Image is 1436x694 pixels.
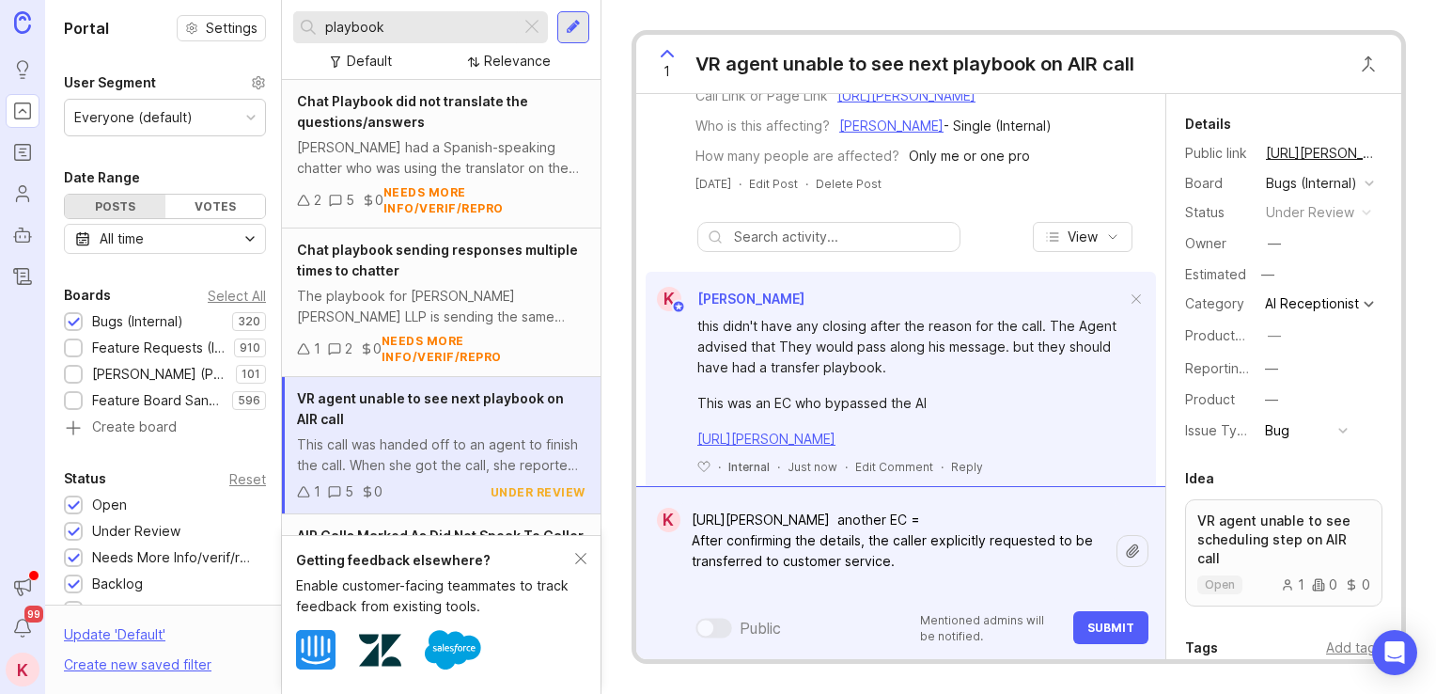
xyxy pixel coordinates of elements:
div: Internal [728,459,770,475]
div: 0 [375,190,383,211]
div: AI Receptionist [1265,297,1359,310]
div: Bugs (Internal) [92,311,183,332]
a: [URL][PERSON_NAME] [837,87,976,103]
div: Reply [951,459,983,475]
div: 0 [373,339,382,359]
label: Reporting Team [1185,360,1286,376]
div: Add tags [1326,638,1382,658]
div: under review [1266,202,1354,223]
label: Issue Type [1185,422,1254,438]
a: Chat playbook sending responses multiple times to chatterThe playbook for [PERSON_NAME] [PERSON_N... [282,229,601,377]
a: Portal [6,94,39,128]
div: · [805,176,808,192]
textarea: [URL][PERSON_NAME] another EC = After confirming the details, the caller explicitly requested to ... [680,502,1116,600]
div: under review [491,484,585,500]
div: Public link [1185,143,1251,164]
input: Search activity... [734,227,950,247]
div: 0 [1312,578,1337,591]
span: [DATE] [695,176,731,192]
div: needs more info/verif/repro [383,184,585,216]
span: Chat playbook sending responses multiple times to chatter [297,242,578,278]
button: Close button [1350,45,1387,83]
div: [PERSON_NAME] (Public) [92,364,226,385]
div: Open Intercom Messenger [1372,630,1417,675]
label: ProductboardID [1185,327,1285,343]
span: [PERSON_NAME] [697,291,804,307]
span: View [1068,228,1098,246]
div: Tags [1185,637,1218,659]
p: Mentioned admins will be notified. [920,612,1062,644]
div: K [657,508,680,532]
div: Update ' Default ' [64,624,165,655]
div: · [941,459,944,475]
input: Search... [325,17,513,38]
div: Candidate [92,600,157,621]
a: VR agent unable to see scheduling step on AIR callopen100 [1185,499,1382,607]
div: — [1268,325,1281,346]
div: Category [1185,293,1251,314]
div: Public [740,617,781,639]
button: ProductboardID [1262,323,1287,348]
a: Changelog [6,260,39,293]
div: Edit Post [749,176,798,192]
a: AIR Calls Marked As Did Not Speak To Caller - Unable to Access PlaybookAIR calls being handed off... [282,514,601,652]
div: Delete Post [816,176,882,192]
div: Details [1185,113,1231,135]
button: Notifications [6,611,39,645]
div: This was an EC who bypassed the AI [697,393,1126,414]
button: Announcements [6,570,39,604]
div: Feature Requests (Internal) [92,338,225,358]
a: [URL][PERSON_NAME] [1260,141,1382,166]
a: Roadmaps [6,135,39,169]
div: Votes [165,195,266,218]
span: AIR Calls Marked As Did Not Speak To Caller - Unable to Access Playbook [297,528,584,564]
div: — [1265,358,1278,379]
p: VR agent unable to see scheduling step on AIR call [1197,512,1370,568]
label: Product [1185,391,1235,407]
div: Under Review [92,521,180,542]
span: 1 [663,61,670,82]
div: Backlog [92,574,143,594]
span: Chat Playbook did not translate the questions/answers [297,93,528,130]
p: 910 [240,340,260,355]
a: [URL][PERSON_NAME] [697,431,835,447]
svg: toggle icon [235,231,265,246]
div: · [718,459,721,475]
div: [PERSON_NAME] had a Spanish-speaking chatter who was using the translator on the chat, however, w... [297,137,585,179]
div: Relevance [484,51,551,71]
p: 101 [242,367,260,382]
div: Create new saved filter [64,655,211,675]
div: — [1265,389,1278,410]
p: 320 [238,314,260,329]
a: K[PERSON_NAME] [646,287,804,311]
a: Autopilot [6,218,39,252]
div: VR agent unable to see next playbook on AIR call [695,51,1134,77]
div: 1 [1281,578,1304,591]
div: — [1268,233,1281,254]
img: Canny Home [14,11,31,33]
div: Idea [1185,467,1214,490]
div: Bugs (Internal) [1266,173,1357,194]
span: 99 [24,606,43,623]
div: Bug [1265,420,1289,441]
div: Enable customer-facing teammates to track feedback from existing tools. [296,576,575,617]
div: Estimated [1185,268,1246,281]
a: Users [6,177,39,211]
button: Settings [177,15,266,41]
div: 1 [314,481,320,502]
p: open [1205,577,1235,592]
div: Open [92,495,127,515]
div: this didn't have any closing after the reason for the call. The Agent advised that They would pas... [697,316,1126,378]
div: 1 [314,339,320,359]
div: Feature Board Sandbox [DATE] [92,390,223,411]
img: Salesforce logo [425,622,481,678]
div: 5 [346,190,354,211]
div: K [657,287,681,311]
div: · [777,459,780,475]
div: Default [347,51,392,71]
div: Board [1185,173,1251,194]
div: · [845,459,848,475]
div: needs more info/verif/repro [382,333,585,365]
span: Just now [788,459,837,475]
div: Reset [229,474,266,484]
